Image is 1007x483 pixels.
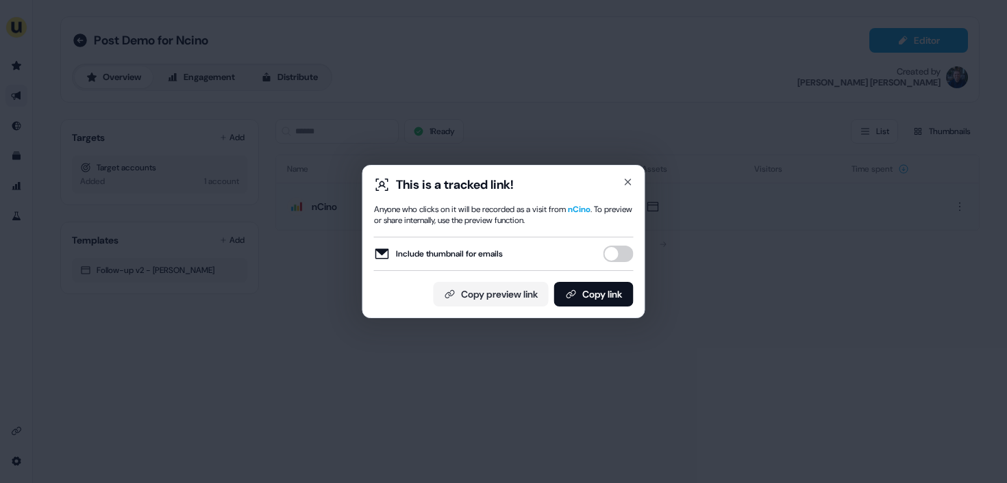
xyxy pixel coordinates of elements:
div: This is a tracked link! [396,177,514,193]
label: Include thumbnail for emails [374,246,503,262]
span: nCino [568,204,590,215]
button: Copy preview link [434,282,549,306]
button: Copy link [554,282,634,306]
div: Anyone who clicks on it will be recorded as a visit from . To preview or share internally, use th... [374,204,634,226]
